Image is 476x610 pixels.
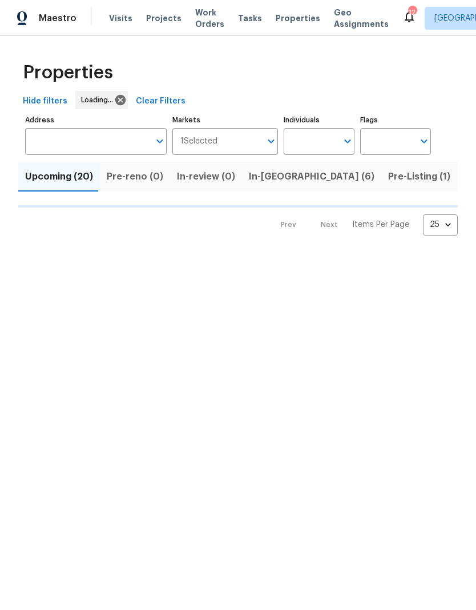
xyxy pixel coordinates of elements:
[39,13,76,24] span: Maestro
[276,13,320,24] span: Properties
[152,133,168,149] button: Open
[408,7,416,18] div: 12
[270,214,458,236] nav: Pagination Navigation
[109,13,132,24] span: Visits
[284,117,354,123] label: Individuals
[81,94,118,106] span: Loading...
[107,169,163,185] span: Pre-reno (0)
[172,117,279,123] label: Markets
[23,67,113,78] span: Properties
[340,133,356,149] button: Open
[146,13,181,24] span: Projects
[18,91,72,112] button: Hide filters
[416,133,432,149] button: Open
[25,117,167,123] label: Address
[25,169,93,185] span: Upcoming (20)
[195,7,224,30] span: Work Orders
[23,94,67,109] span: Hide filters
[249,169,374,185] span: In-[GEOGRAPHIC_DATA] (6)
[177,169,235,185] span: In-review (0)
[352,219,409,230] p: Items Per Page
[360,117,431,123] label: Flags
[263,133,279,149] button: Open
[136,94,185,109] span: Clear Filters
[75,91,128,109] div: Loading...
[388,169,450,185] span: Pre-Listing (1)
[334,7,389,30] span: Geo Assignments
[180,137,217,146] span: 1 Selected
[423,210,458,240] div: 25
[131,91,190,112] button: Clear Filters
[238,14,262,22] span: Tasks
